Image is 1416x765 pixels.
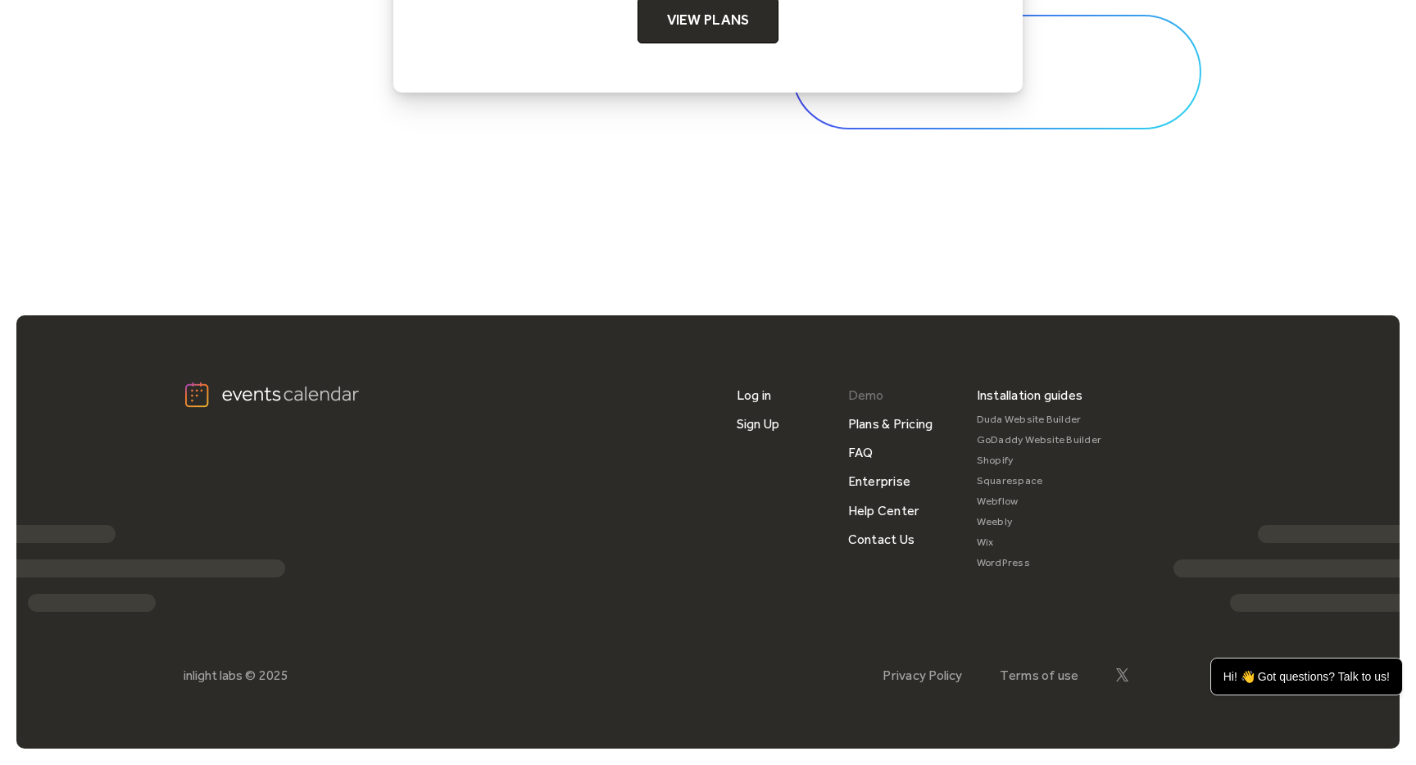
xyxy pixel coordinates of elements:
[184,668,256,683] div: inlight labs ©
[848,381,884,410] a: Demo
[977,450,1102,471] a: Shopify
[848,467,910,496] a: Enterprise
[977,512,1102,532] a: Weebly
[977,410,1102,430] a: Duda Website Builder
[977,430,1102,450] a: GoDaddy Website Builder
[1000,668,1079,683] a: Terms of use
[848,410,933,438] a: Plans & Pricing
[737,381,771,410] a: Log in
[883,668,962,683] a: Privacy Policy
[848,525,914,554] a: Contact Us
[977,532,1102,553] a: Wix
[259,668,288,683] div: 2025
[848,496,920,525] a: Help Center
[977,471,1102,491] a: Squarespace
[977,553,1102,573] a: WordPress
[737,410,780,438] a: Sign Up
[848,438,874,467] a: FAQ
[977,491,1102,512] a: Webflow
[977,381,1083,410] div: Installation guides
